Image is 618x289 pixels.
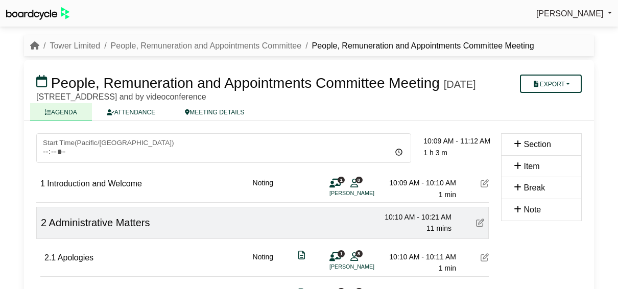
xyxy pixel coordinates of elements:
[49,217,150,228] span: Administrative Matters
[253,251,273,274] div: Noting
[58,253,93,262] span: Apologies
[524,183,545,192] span: Break
[338,177,345,183] span: 1
[536,7,612,20] a: [PERSON_NAME]
[41,217,46,228] span: 2
[50,41,100,50] a: Tower Limited
[338,250,345,257] span: 1
[520,75,582,93] button: Export
[329,189,406,198] li: [PERSON_NAME]
[40,179,45,188] span: 1
[536,9,604,18] span: [PERSON_NAME]
[111,41,302,50] a: People, Remuneration and Appointments Committee
[423,149,447,157] span: 1 h 3 m
[253,177,273,200] div: Noting
[524,205,541,214] span: Note
[423,135,495,147] div: 10:09 AM - 11:12 AM
[524,162,539,171] span: Item
[301,39,534,53] li: People, Remuneration and Appointments Committee Meeting
[329,262,406,271] li: [PERSON_NAME]
[385,177,456,188] div: 10:09 AM - 10:10 AM
[30,103,92,121] a: AGENDA
[47,179,142,188] span: Introduction and Welcome
[170,103,259,121] a: MEETING DETAILS
[524,140,551,149] span: Section
[6,7,69,20] img: BoardcycleBlackGreen-aaafeed430059cb809a45853b8cf6d952af9d84e6e89e1f1685b34bfd5cb7d64.svg
[44,253,56,262] span: 2.1
[36,92,206,101] span: [STREET_ADDRESS] and by videoconference
[385,251,456,262] div: 10:10 AM - 10:11 AM
[51,75,440,91] span: People, Remuneration and Appointments Committee Meeting
[92,103,170,121] a: ATTENDANCE
[355,177,363,183] span: 8
[439,190,456,199] span: 1 min
[355,250,363,257] span: 8
[30,39,534,53] nav: breadcrumb
[380,211,451,223] div: 10:10 AM - 10:21 AM
[444,78,476,90] div: [DATE]
[426,224,451,232] span: 11 mins
[439,264,456,272] span: 1 min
